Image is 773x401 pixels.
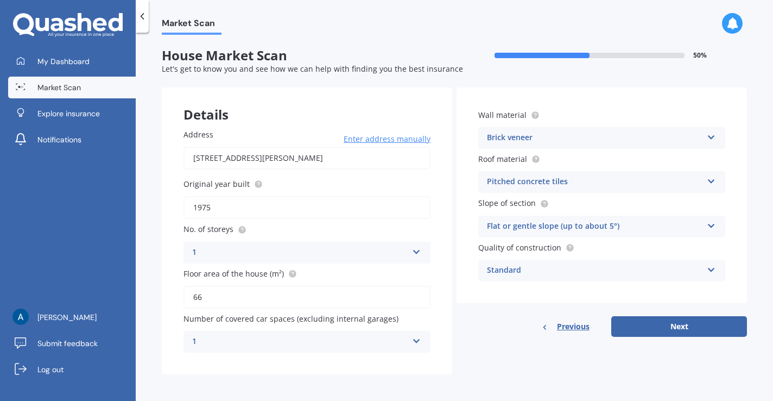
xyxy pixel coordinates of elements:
span: My Dashboard [37,56,90,67]
input: Enter year [183,196,430,219]
span: Let's get to know you and see how we can help with finding you the best insurance [162,64,463,74]
div: Brick veneer [487,131,702,145]
span: Enter address manually [344,134,430,145]
span: Previous [557,318,590,335]
button: Next [611,316,747,337]
div: Flat or gentle slope (up to about 5°) [487,220,702,233]
span: Market Scan [162,18,221,33]
a: My Dashboard [8,51,136,72]
input: Enter floor area [183,286,430,309]
span: Address [183,129,213,140]
span: Notifications [37,134,81,145]
input: Enter address [183,147,430,170]
span: Market Scan [37,82,81,93]
span: Roof material [478,154,527,164]
a: [PERSON_NAME] [8,306,136,328]
span: Log out [37,364,64,375]
a: Market Scan [8,77,136,98]
span: Number of covered car spaces (excluding internal garages) [183,314,398,324]
span: 50 % [693,52,707,59]
span: Explore insurance [37,108,100,119]
span: Quality of construction [478,242,561,253]
span: Original year built [183,179,250,189]
div: Details [162,87,452,120]
a: Submit feedback [8,333,136,354]
div: Pitched concrete tiles [487,176,702,189]
div: 1 [192,246,408,259]
span: House Market Scan [162,48,454,64]
a: Log out [8,359,136,380]
span: Slope of section [478,198,536,209]
span: [PERSON_NAME] [37,312,97,323]
span: Floor area of the house (m²) [183,268,284,279]
span: Submit feedback [37,338,98,349]
a: Explore insurance [8,103,136,124]
div: 1 [192,335,408,348]
a: Notifications [8,129,136,151]
img: ACg8ocJoV_WMeXl8uazD34sa1e2JA0zLMvbgYPUEKroo1SgKYRy5YA=s96-c [12,309,29,325]
span: No. of storeys [183,224,233,235]
span: Wall material [478,110,527,120]
div: Standard [487,264,702,277]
